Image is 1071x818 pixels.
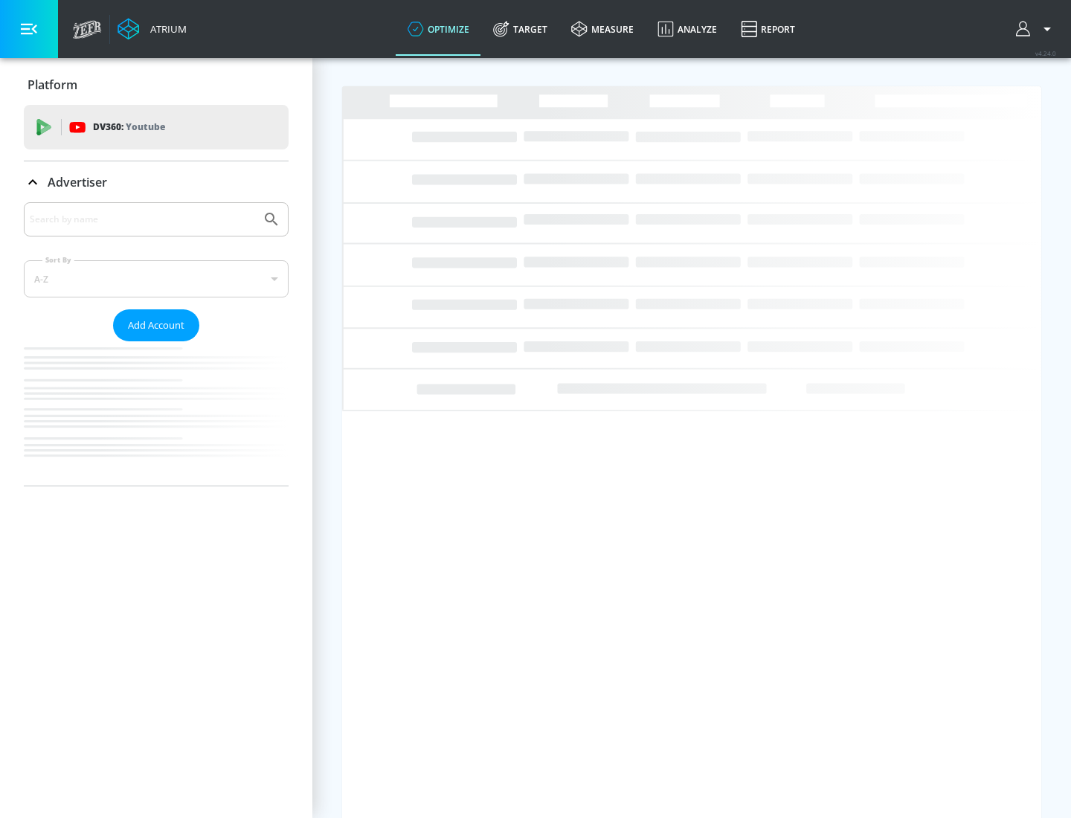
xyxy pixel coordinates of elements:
[396,2,481,56] a: optimize
[24,202,289,486] div: Advertiser
[481,2,559,56] a: Target
[729,2,807,56] a: Report
[30,210,255,229] input: Search by name
[24,161,289,203] div: Advertiser
[128,317,184,334] span: Add Account
[48,174,107,190] p: Advertiser
[24,341,289,486] nav: list of Advertiser
[93,119,165,135] p: DV360:
[1035,49,1056,57] span: v 4.24.0
[559,2,646,56] a: measure
[113,309,199,341] button: Add Account
[24,64,289,106] div: Platform
[126,119,165,135] p: Youtube
[24,260,289,297] div: A-Z
[24,105,289,149] div: DV360: Youtube
[144,22,187,36] div: Atrium
[42,255,74,265] label: Sort By
[28,77,77,93] p: Platform
[118,18,187,40] a: Atrium
[646,2,729,56] a: Analyze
